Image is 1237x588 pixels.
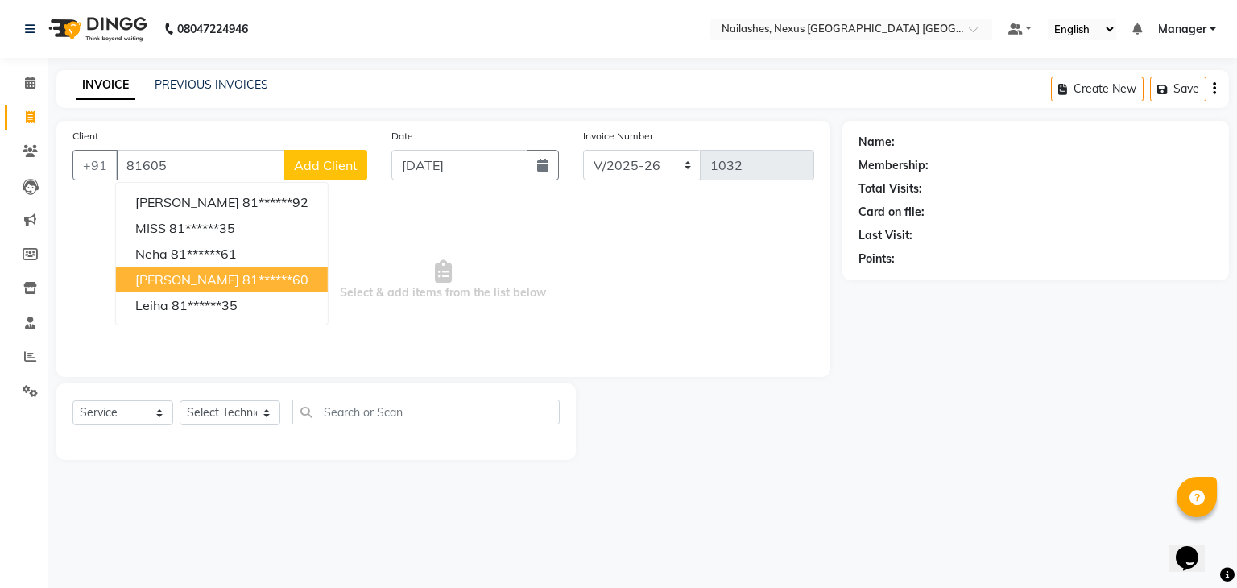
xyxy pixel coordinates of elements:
[76,71,135,100] a: INVOICE
[72,200,814,361] span: Select & add items from the list below
[135,220,166,236] span: MISS
[135,297,168,313] span: Leiha
[292,400,560,424] input: Search or Scan
[858,227,912,244] div: Last Visit:
[116,150,285,180] input: Search by Name/Mobile/Email/Code
[135,194,239,210] span: [PERSON_NAME]
[858,134,895,151] div: Name:
[294,157,358,173] span: Add Client
[155,77,268,92] a: PREVIOUS INVOICES
[135,246,168,262] span: Neha
[72,150,118,180] button: +91
[177,6,248,52] b: 08047224946
[1169,524,1221,572] iframe: chat widget
[1150,77,1206,101] button: Save
[858,180,922,197] div: Total Visits:
[391,129,413,143] label: Date
[583,129,653,143] label: Invoice Number
[858,157,929,174] div: Membership:
[1051,77,1144,101] button: Create New
[135,271,239,288] span: [PERSON_NAME]
[1158,21,1206,38] span: Manager
[858,251,895,267] div: Points:
[858,204,925,221] div: Card on file:
[284,150,367,180] button: Add Client
[72,129,98,143] label: Client
[41,6,151,52] img: logo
